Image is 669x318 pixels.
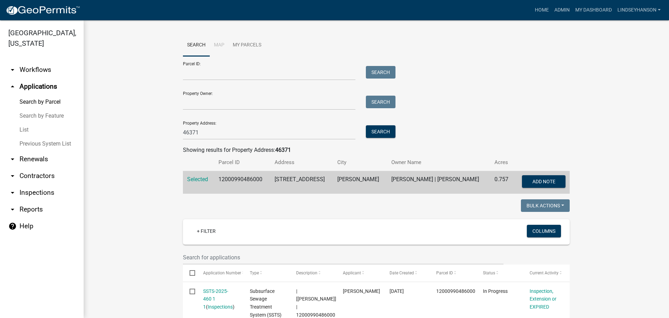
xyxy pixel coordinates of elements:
a: Home [532,3,552,17]
a: Inspection, Extension or EXPIRED [530,288,556,310]
a: + Filter [191,225,221,237]
i: arrow_drop_down [8,155,17,163]
th: Owner Name [387,154,490,171]
strong: 46371 [275,147,291,153]
i: help [8,222,17,230]
datatable-header-cell: Applicant [336,265,383,281]
span: Current Activity [530,271,559,275]
td: [STREET_ADDRESS] [270,171,333,194]
datatable-header-cell: Date Created [383,265,430,281]
a: Lindseyhanson [615,3,663,17]
th: Parcel ID [214,154,270,171]
span: Bill Schueller [343,288,380,294]
span: 09/25/2025 [390,288,404,294]
span: 12000990486000 [436,288,475,294]
button: Search [366,66,395,79]
a: My Parcels [229,34,266,57]
datatable-header-cell: Application Number [196,265,243,281]
button: Add Note [522,175,566,188]
th: Acres [490,154,514,171]
span: Description [296,271,317,275]
button: Search [366,96,395,108]
th: Address [270,154,333,171]
div: ( ) [203,287,237,311]
input: Search for applications [183,250,503,265]
span: Type [250,271,259,275]
datatable-header-cell: Current Activity [523,265,570,281]
div: Showing results for Property Address: [183,146,570,154]
span: Applicant [343,271,361,275]
datatable-header-cell: Parcel ID [430,265,476,281]
a: My Dashboard [572,3,615,17]
td: [PERSON_NAME] | [PERSON_NAME] [387,171,490,194]
span: In Progress [483,288,508,294]
span: Date Created [390,271,414,275]
i: arrow_drop_down [8,172,17,180]
a: Inspections [208,304,233,310]
td: [PERSON_NAME] [333,171,387,194]
a: Admin [552,3,572,17]
span: Status [483,271,495,275]
datatable-header-cell: Status [476,265,523,281]
button: Columns [527,225,561,237]
span: Parcel ID [436,271,453,275]
i: arrow_drop_down [8,205,17,214]
a: SSTS-2025-460 1 1 [203,288,228,310]
i: arrow_drop_down [8,66,17,74]
i: arrow_drop_down [8,188,17,197]
span: Add Note [532,179,555,184]
datatable-header-cell: Description [290,265,336,281]
i: arrow_drop_up [8,82,17,91]
span: Application Number [203,271,241,275]
button: Search [366,125,395,138]
th: City [333,154,387,171]
a: Selected [187,176,208,183]
a: Search [183,34,210,57]
button: Bulk Actions [521,199,570,212]
datatable-header-cell: Select [183,265,196,281]
td: 0.757 [490,171,514,194]
datatable-header-cell: Type [243,265,290,281]
td: 12000990486000 [214,171,270,194]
